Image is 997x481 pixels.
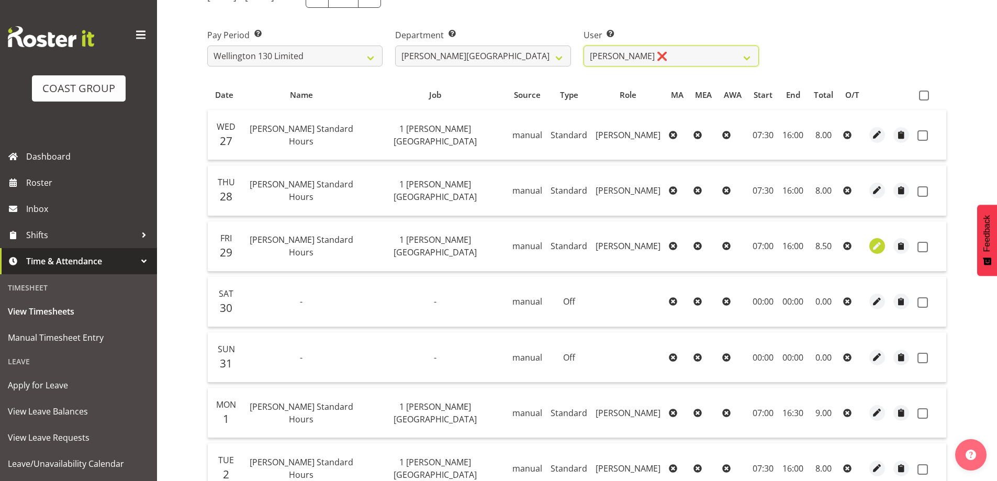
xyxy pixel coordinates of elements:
[546,332,591,383] td: Off
[207,29,383,41] label: Pay Period
[808,165,839,216] td: 8.00
[966,450,976,460] img: help-xxl-2.png
[512,185,542,196] span: manual
[546,388,591,438] td: Standard
[598,89,659,101] div: Role
[512,296,542,307] span: manual
[778,165,808,216] td: 16:00
[748,388,779,438] td: 07:00
[778,277,808,327] td: 00:00
[8,377,149,393] span: Apply for Leave
[216,399,236,410] span: Mon
[512,240,542,252] span: manual
[3,451,154,477] a: Leave/Unavailability Calendar
[3,372,154,398] a: Apply for Leave
[394,401,477,425] span: 1 [PERSON_NAME][GEOGRAPHIC_DATA]
[754,89,772,101] div: Start
[808,221,839,272] td: 8.50
[223,411,229,426] span: 1
[3,277,154,298] div: Timesheet
[26,175,152,191] span: Roster
[808,110,839,160] td: 8.00
[250,456,353,480] span: [PERSON_NAME] Standard Hours
[808,388,839,438] td: 9.00
[512,352,542,363] span: manual
[220,300,232,315] span: 30
[434,296,436,307] span: -
[778,221,808,272] td: 16:00
[26,253,136,269] span: Time & Attendance
[748,221,779,272] td: 07:00
[748,165,779,216] td: 07:30
[395,29,570,41] label: Department
[218,454,234,466] span: Tue
[512,463,542,474] span: manual
[808,277,839,327] td: 0.00
[748,332,779,383] td: 00:00
[671,89,684,101] div: MA
[220,133,232,148] span: 27
[8,304,149,319] span: View Timesheets
[220,356,232,371] span: 31
[553,89,586,101] div: Type
[748,110,779,160] td: 07:30
[778,110,808,160] td: 16:00
[596,463,660,474] span: [PERSON_NAME]
[218,343,235,355] span: Sun
[724,89,742,101] div: AWA
[26,201,152,217] span: Inbox
[300,296,303,307] span: -
[785,89,802,101] div: End
[220,232,232,244] span: Fri
[250,401,353,425] span: [PERSON_NAME] Standard Hours
[250,178,353,203] span: [PERSON_NAME] Standard Hours
[8,26,94,47] img: Rosterit website logo
[219,288,233,299] span: Sat
[596,129,660,141] span: [PERSON_NAME]
[808,332,839,383] td: 0.00
[695,89,712,101] div: MEA
[250,234,353,258] span: [PERSON_NAME] Standard Hours
[434,352,436,363] span: -
[748,277,779,327] td: 00:00
[3,424,154,451] a: View Leave Requests
[217,121,236,132] span: Wed
[514,89,541,101] div: Source
[8,404,149,419] span: View Leave Balances
[218,176,235,188] span: Thu
[3,351,154,372] div: Leave
[394,456,477,480] span: 1 [PERSON_NAME][GEOGRAPHIC_DATA]
[394,234,477,258] span: 1 [PERSON_NAME][GEOGRAPHIC_DATA]
[546,277,591,327] td: Off
[8,330,149,345] span: Manual Timesheet Entry
[8,430,149,445] span: View Leave Requests
[250,123,353,147] span: [PERSON_NAME] Standard Hours
[42,81,115,96] div: COAST GROUP
[596,185,660,196] span: [PERSON_NAME]
[394,178,477,203] span: 1 [PERSON_NAME][GEOGRAPHIC_DATA]
[584,29,759,41] label: User
[512,129,542,141] span: manual
[214,89,234,101] div: Date
[220,189,232,204] span: 28
[814,89,833,101] div: Total
[546,110,591,160] td: Standard
[546,165,591,216] td: Standard
[977,205,997,276] button: Feedback - Show survey
[3,398,154,424] a: View Leave Balances
[982,215,992,252] span: Feedback
[512,407,542,419] span: manual
[26,149,152,164] span: Dashboard
[596,407,660,419] span: [PERSON_NAME]
[845,89,859,101] div: O/T
[246,89,356,101] div: Name
[778,332,808,383] td: 00:00
[778,388,808,438] td: 16:30
[394,123,477,147] span: 1 [PERSON_NAME][GEOGRAPHIC_DATA]
[220,245,232,260] span: 29
[546,221,591,272] td: Standard
[3,298,154,325] a: View Timesheets
[3,325,154,351] a: Manual Timesheet Entry
[368,89,502,101] div: Job
[26,227,136,243] span: Shifts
